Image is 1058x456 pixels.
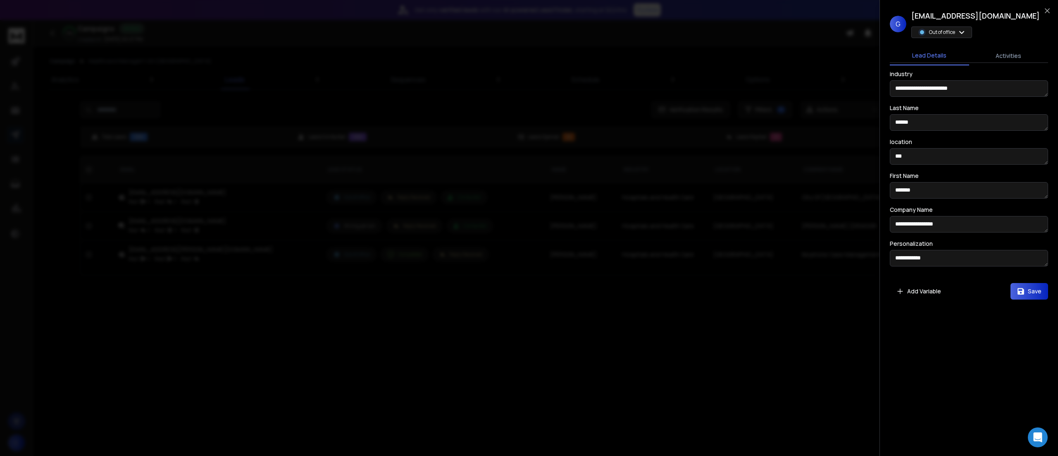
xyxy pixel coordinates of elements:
label: location [890,139,912,145]
button: Lead Details [890,46,969,65]
button: Add Variable [890,283,948,300]
label: Company Name [890,207,933,213]
h1: [EMAIL_ADDRESS][DOMAIN_NAME] [911,10,1040,22]
button: Save [1010,283,1048,300]
label: industry [890,71,913,77]
label: Last Name [890,105,919,111]
p: Out of office [929,29,955,36]
label: Personalization [890,241,933,247]
span: G [890,16,906,32]
button: Activities [969,47,1048,65]
div: Open Intercom Messenger [1028,427,1048,447]
label: First Name [890,173,919,179]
